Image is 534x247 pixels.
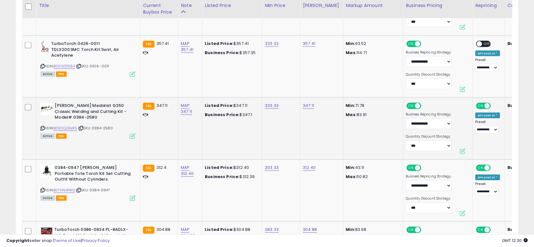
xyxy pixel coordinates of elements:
span: ON [407,227,415,233]
strong: Min: [346,226,355,232]
small: FBA [143,103,155,110]
b: Listed Price: [205,164,234,170]
b: Listed Price: [205,102,234,108]
span: 357.41 [156,40,169,46]
a: B07HNJKN1Q [53,188,75,193]
p: 50.82 [346,174,398,180]
p: 83.91 [346,112,398,118]
div: Preset: [475,182,500,196]
div: $312.40 [205,165,257,170]
span: OFF [420,165,430,171]
img: 41Gh0+qxTfL._SL40_.jpg [40,41,50,53]
a: Privacy Policy [82,238,110,244]
span: | SKU: 0384-0947 [76,188,110,193]
p: 114.71 [346,50,398,56]
b: TurboTorch 0426-0011 TDLX2003MC Torch Kit Swirl, Air Acetylene [51,41,128,60]
div: $304.88 [205,227,257,232]
b: Listed Price: [205,226,234,232]
strong: Max: [346,174,357,180]
strong: Min: [346,40,355,46]
strong: Max: [346,50,357,56]
span: ON [407,165,415,171]
div: Note [181,2,199,9]
strong: Copyright [6,238,29,244]
span: FBA [56,71,67,77]
b: Business Price: [205,174,240,180]
a: MAP 357.41 [181,40,193,52]
div: $347.11 [205,103,257,108]
div: Amazon AI * [475,51,500,56]
p: 71.78 [346,103,398,108]
div: ASIN: [40,103,135,138]
span: OFF [490,103,500,109]
label: Business Repricing Strategy: [406,112,452,117]
div: $347.1 [205,112,257,118]
label: Business Repricing Strategy: [406,174,452,179]
b: 0384-0947 [PERSON_NAME] Portable Tote Torch Kit Set Cutting Outfit Without Cylinders [55,165,131,184]
span: OFF [420,103,430,109]
div: $357.41 [205,41,257,46]
span: ON [407,103,415,109]
label: Quantity Discount Strategy: [406,134,452,139]
span: 2025-10-10 12:30 GMT [502,238,528,244]
b: Business Price: [205,112,240,118]
a: 357.41 [303,40,315,47]
span: OFF [482,41,492,47]
p: 83.68 [346,227,398,232]
div: Listed Price [205,2,259,9]
img: 31ybiBlRg-L._SL40_.jpg [40,165,53,177]
b: Listed Price: [205,40,234,46]
div: $312.39 [205,174,257,180]
div: seller snap | | [6,238,110,244]
small: FBA [143,165,155,172]
a: 347.11 [303,102,314,109]
div: $357.35 [205,50,257,56]
span: All listings currently available for purchase on Amazon [40,133,55,139]
b: Business Price: [205,50,240,56]
img: 41OncTFr3fL._SL40_.jpg [40,103,53,115]
span: All listings currently available for purchase on Amazon [40,195,55,201]
strong: Min: [346,102,355,108]
small: FBA [143,41,155,48]
strong: Max: [346,112,357,118]
span: ON [407,41,415,47]
a: 312.40 [303,164,316,171]
span: | SKU: 0384-2580 [78,126,113,131]
a: MAP 304.88 [181,226,195,238]
span: All listings currently available for purchase on Amazon [40,71,55,77]
span: FBA [56,133,67,139]
a: 333.33 [265,40,279,47]
b: TurboTorch 0386-0834 PL-8ADLX-MC Torch Kit Swirl for MC tank, Air Acetylene [54,227,131,246]
div: Min Price [265,2,297,9]
span: ON [476,227,484,233]
a: B0012QT584 [53,64,75,69]
a: 283.33 [265,226,279,233]
div: [PERSON_NAME] [303,2,340,9]
p: 43.11 [346,165,398,170]
span: 304.88 [156,226,170,232]
span: 347.11 [156,102,167,108]
a: 304.88 [303,226,317,233]
span: | SKU: 0426 -0011 [76,64,109,69]
a: 333.33 [265,102,279,109]
a: Terms of Use [54,238,81,244]
div: Preset: [475,58,500,72]
span: OFF [490,165,500,171]
span: OFF [420,41,430,47]
label: Quantity Discount Strategy: [406,72,452,77]
p: 93.52 [346,41,398,46]
div: Amazon AI * [475,175,500,180]
span: ON [476,165,484,171]
div: Business Pricing [406,2,470,9]
a: MAP 312.40 [181,164,194,176]
div: Repricing [475,2,502,9]
div: Preset: [475,120,500,134]
label: Quantity Discount Strategy: [406,196,452,201]
b: [PERSON_NAME] Medalist G250 Classic Welding and Cutting Kit - Model# 0384-2580 [55,103,131,122]
small: FBA [143,227,155,234]
div: Current Buybox Price [143,2,175,15]
div: ASIN: [40,165,135,200]
div: Title [39,2,137,9]
img: 51KYGOytXPL._SL40_.jpg [40,227,53,239]
span: ON [476,103,484,109]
